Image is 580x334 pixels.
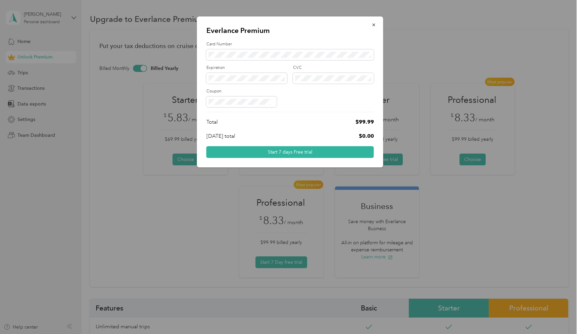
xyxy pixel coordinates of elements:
[206,146,374,158] button: Start 7 days Free trial
[359,132,374,140] p: $0.00
[206,132,235,140] p: [DATE] total
[542,296,580,334] iframe: Everlance-gr Chat Button Frame
[355,118,374,126] p: $99.99
[206,41,374,47] label: Card Number
[206,118,218,126] p: Total
[206,65,287,71] label: Expiration
[293,65,374,71] label: CVC
[206,26,374,35] p: Everlance Premium
[206,88,374,94] label: Coupon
